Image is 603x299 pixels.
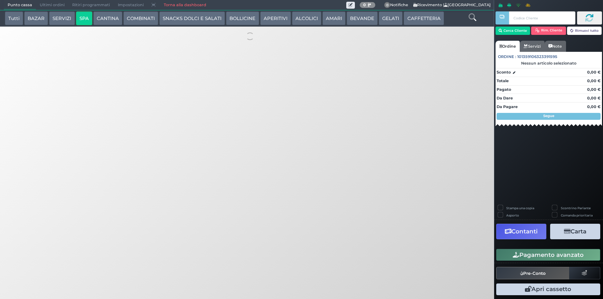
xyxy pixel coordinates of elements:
button: Rim. Cliente [531,27,566,35]
label: Asporto [506,213,519,218]
button: Contanti [496,224,546,239]
strong: Da Dare [497,96,513,100]
button: BOLLICINE [226,11,259,25]
strong: Sconto [497,69,511,75]
strong: Segue [543,114,554,118]
a: Servizi [520,41,545,52]
button: Pagamento avanzato [496,249,600,261]
button: GELATI [379,11,403,25]
button: Carta [550,224,600,239]
button: BEVANDE [347,11,378,25]
strong: Da Pagare [497,104,518,109]
strong: Pagato [497,87,511,92]
span: Ordine : [498,54,516,60]
button: SNACKS DOLCI E SALATI [159,11,225,25]
strong: 0,00 € [587,87,601,92]
a: Torna alla dashboard [160,0,210,10]
button: Tutti [5,11,23,25]
span: Ultimi ordini [36,0,68,10]
button: CAFFETTERIA [404,11,444,25]
button: AMARI [322,11,346,25]
button: COMBINATI [123,11,158,25]
label: Scontrino Parlante [561,206,591,210]
button: Apri cassetto [496,283,600,295]
span: 101359106323391595 [517,54,557,60]
strong: 0,00 € [587,70,601,75]
span: 0 [384,2,390,8]
span: Ritiri programmati [68,0,114,10]
button: CANTINA [93,11,122,25]
button: Pre-Conto [496,267,569,279]
span: Punto cassa [4,0,36,10]
label: Stampa una copia [506,206,534,210]
div: Nessun articolo selezionato [496,61,602,66]
button: BAZAR [24,11,48,25]
b: 0 [363,2,366,7]
span: Impostazioni [114,0,148,10]
strong: 0,00 € [587,78,601,83]
strong: 0,00 € [587,104,601,109]
input: Codice Cliente [509,11,575,25]
button: Cerca Cliente [496,27,530,35]
a: Note [545,41,566,52]
strong: 0,00 € [587,96,601,100]
button: SERVIZI [49,11,75,25]
label: Comanda prioritaria [561,213,593,218]
a: Ordine [496,41,520,52]
strong: Totale [497,78,509,83]
button: SPA [76,11,92,25]
button: APERITIVI [260,11,291,25]
button: Rimuovi tutto [567,27,602,35]
button: ALCOLICI [292,11,321,25]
